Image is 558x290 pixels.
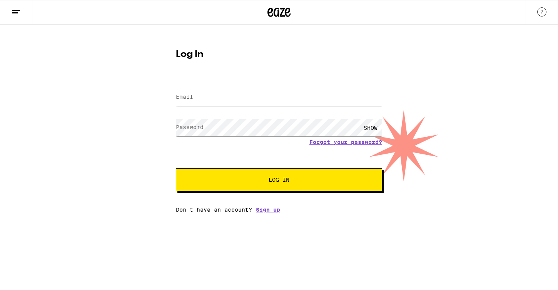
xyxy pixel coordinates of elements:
[176,94,193,100] label: Email
[256,207,280,213] a: Sign up
[176,207,382,213] div: Don't have an account?
[309,139,382,145] a: Forgot your password?
[269,177,289,182] span: Log In
[359,119,382,136] div: SHOW
[176,124,204,130] label: Password
[176,168,382,191] button: Log In
[176,50,382,59] h1: Log In
[176,89,382,106] input: Email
